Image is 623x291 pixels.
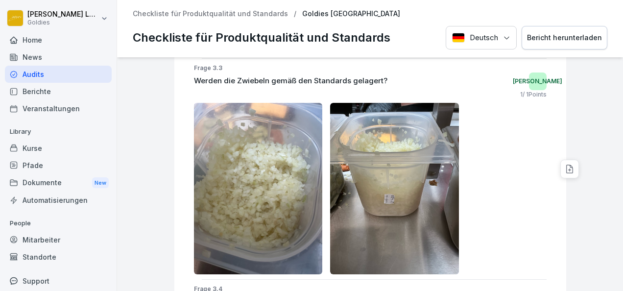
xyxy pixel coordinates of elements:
[5,231,112,248] a: Mitarbeiter
[527,32,602,43] div: Bericht herunterladen
[446,26,517,50] button: Language
[5,157,112,174] a: Pfade
[5,124,112,140] p: Library
[5,192,112,209] a: Automatisierungen
[5,174,112,192] a: DokumenteNew
[5,272,112,290] div: Support
[5,140,112,157] a: Kurse
[92,177,109,189] div: New
[520,90,547,99] p: 1 / 1 Points
[194,103,323,274] img: zn4ydibkhhsicuqa67kufw4e.png
[194,75,387,87] p: Werden die Zwiebeln gemäß den Standards gelagert?
[5,66,112,83] a: Audits
[27,10,99,19] p: [PERSON_NAME] Loska
[522,26,607,50] button: Bericht herunterladen
[5,100,112,117] a: Veranstaltungen
[470,32,498,44] p: Deutsch
[330,103,459,274] img: r71ctorfyasbpq52r4anjbg6.png
[5,216,112,231] p: People
[5,83,112,100] a: Berichte
[452,33,465,43] img: Deutsch
[5,48,112,66] a: News
[529,73,547,90] div: [PERSON_NAME]
[194,64,547,73] p: Frage 3.3
[294,10,296,18] p: /
[27,19,99,26] p: Goldies
[133,29,390,47] p: Checkliste für Produktqualität und Standards
[5,248,112,266] a: Standorte
[302,10,400,18] p: Goldies [GEOGRAPHIC_DATA]
[5,31,112,48] a: Home
[5,174,112,192] div: Dokumente
[133,10,288,18] a: Checkliste für Produktqualität und Standards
